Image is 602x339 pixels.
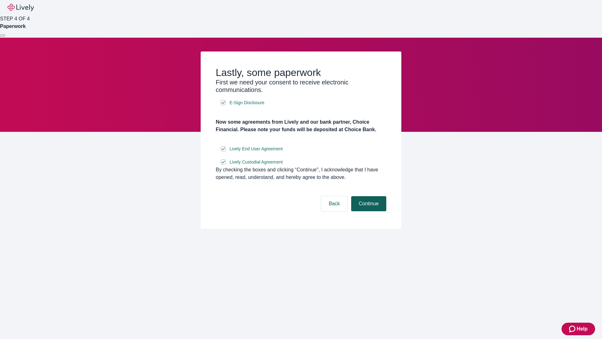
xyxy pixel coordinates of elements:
h4: Now some agreements from Lively and our bank partner, Choice Financial. Please note your funds wi... [216,118,386,133]
span: Help [577,325,588,333]
svg: Zendesk support icon [569,325,577,333]
span: Lively End User Agreement [230,146,283,152]
button: Continue [351,196,386,211]
button: Zendesk support iconHelp [562,323,595,335]
div: By checking the boxes and clicking “Continue", I acknowledge that I have opened, read, understand... [216,166,386,181]
span: Lively Custodial Agreement [230,159,283,165]
h2: Lastly, some paperwork [216,67,386,78]
button: Back [321,196,347,211]
a: e-sign disclosure document [228,158,284,166]
h3: First we need your consent to receive electronic communications. [216,78,386,94]
a: e-sign disclosure document [228,99,266,107]
img: Lively [8,4,34,11]
a: e-sign disclosure document [228,145,284,153]
span: E-Sign Disclosure [230,100,264,106]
